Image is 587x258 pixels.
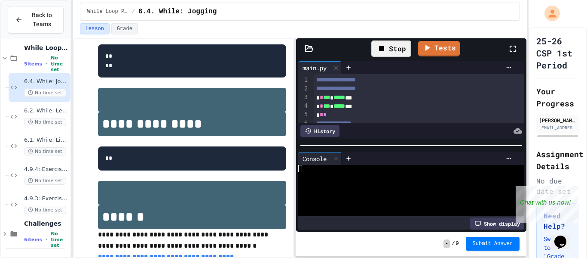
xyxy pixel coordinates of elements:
[298,119,309,127] div: 6
[24,107,69,115] span: 6.2. While: Least divisor
[536,176,579,196] div: No due date set
[28,11,56,29] span: Back to Teams
[24,147,66,155] span: No time set
[418,41,460,56] a: Tests
[46,60,47,67] span: •
[298,61,342,74] div: main.py
[536,85,579,109] h2: Your Progress
[298,152,342,165] div: Console
[535,3,562,23] div: My Account
[8,6,64,34] button: Back to Teams
[466,237,520,251] button: Submit Answer
[551,224,578,249] iframe: chat widget
[24,166,69,173] span: 4.9.4: Exercise - Higher or Lower I
[24,237,42,242] span: 6 items
[24,177,66,185] span: No time set
[298,102,309,110] div: 4
[536,148,579,172] h2: Assignment Details
[111,23,138,34] button: Grade
[46,236,47,243] span: •
[51,231,69,248] span: No time set
[539,116,577,124] div: [PERSON_NAME]
[452,240,455,247] span: /
[87,8,128,15] span: While Loop Projects
[24,89,66,97] span: No time set
[539,124,577,131] div: [EMAIL_ADDRESS][DOMAIN_NAME]
[24,78,69,85] span: 6.4. While: Jogging
[24,44,69,52] span: While Loop Projects
[24,195,69,202] span: 4.9.3: Exercise - Target Sum
[298,110,309,119] div: 5
[300,125,339,137] div: History
[443,239,450,248] span: -
[24,61,42,67] span: 5 items
[24,206,66,214] span: No time set
[138,6,217,17] span: 6.4. While: Jogging
[298,76,309,84] div: 1
[24,220,69,227] span: Challenges
[371,40,411,57] div: Stop
[24,118,66,126] span: No time set
[298,63,331,72] div: main.py
[473,240,513,247] span: Submit Answer
[298,84,309,93] div: 2
[298,93,309,102] div: 3
[536,35,579,71] h1: 25-26 CSP 1st Period
[516,186,578,223] iframe: chat widget
[456,240,459,247] span: 9
[80,23,110,34] button: Lesson
[51,55,69,72] span: No time set
[24,137,69,144] span: 6.1. While: List of squares
[298,154,331,163] div: Console
[132,8,135,15] span: /
[470,218,524,230] div: Show display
